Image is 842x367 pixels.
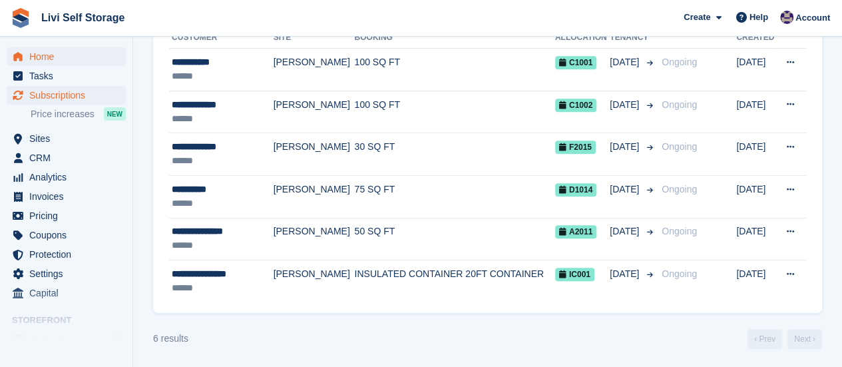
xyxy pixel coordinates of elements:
td: [PERSON_NAME] [274,218,355,260]
img: Jim [780,11,793,24]
a: menu [7,264,126,283]
span: Settings [29,264,109,283]
th: Created [736,27,777,49]
a: menu [7,47,126,66]
span: A2011 [555,225,596,238]
span: [DATE] [610,224,642,238]
span: Ongoing [662,184,697,194]
a: menu [7,206,126,225]
td: [PERSON_NAME] [274,49,355,91]
td: [DATE] [736,260,777,302]
a: menu [7,67,126,85]
a: menu [7,129,126,148]
span: [DATE] [610,98,642,112]
span: C1002 [555,99,596,112]
span: Home [29,47,109,66]
span: Online Store [29,330,109,349]
span: Analytics [29,168,109,186]
span: [DATE] [610,267,642,281]
span: Protection [29,245,109,264]
div: NEW [104,107,126,121]
td: 50 SQ FT [354,218,554,260]
span: [DATE] [610,183,642,196]
span: Invoices [29,187,109,206]
td: [PERSON_NAME] [274,175,355,218]
td: [DATE] [736,133,777,176]
td: [PERSON_NAME] [274,133,355,176]
span: IC001 [555,268,594,281]
th: Allocation [555,27,610,49]
td: [DATE] [736,218,777,260]
span: Account [795,11,830,25]
th: Booking [354,27,554,49]
a: menu [7,245,126,264]
img: stora-icon-8386f47178a22dfd0bd8f6a31ec36ba5ce8667c1dd55bd0f319d3a0aa187defe.svg [11,8,31,28]
nav: Page [745,329,825,349]
a: menu [7,330,126,349]
span: Sites [29,129,109,148]
td: 75 SQ FT [354,175,554,218]
span: Pricing [29,206,109,225]
span: Subscriptions [29,86,109,105]
a: menu [7,187,126,206]
a: menu [7,149,126,167]
span: Storefront [12,314,132,327]
th: Tenancy [610,27,656,49]
td: [PERSON_NAME] [274,91,355,133]
span: Capital [29,284,109,302]
span: [DATE] [610,55,642,69]
span: [DATE] [610,140,642,154]
span: CRM [29,149,109,167]
a: Preview store [110,332,126,348]
span: Create [684,11,710,24]
span: C1001 [555,56,596,69]
a: menu [7,284,126,302]
td: [DATE] [736,175,777,218]
a: menu [7,86,126,105]
td: [DATE] [736,91,777,133]
span: Ongoing [662,226,697,236]
span: Ongoing [662,57,697,67]
td: 100 SQ FT [354,91,554,133]
a: menu [7,226,126,244]
a: Previous [747,329,782,349]
span: Help [749,11,768,24]
th: Site [274,27,355,49]
div: 6 results [153,332,188,346]
td: [PERSON_NAME] [274,260,355,302]
th: Customer [169,27,274,49]
td: 100 SQ FT [354,49,554,91]
td: [DATE] [736,49,777,91]
td: 30 SQ FT [354,133,554,176]
span: D1014 [555,183,596,196]
span: Ongoing [662,99,697,110]
span: Ongoing [662,268,697,279]
a: Livi Self Storage [36,7,130,29]
a: Price increases NEW [31,107,126,121]
td: INSULATED CONTAINER 20FT CONTAINER [354,260,554,302]
span: Tasks [29,67,109,85]
span: Ongoing [662,141,697,152]
span: Coupons [29,226,109,244]
span: Price increases [31,108,95,121]
span: F2015 [555,141,596,154]
a: menu [7,168,126,186]
a: Next [787,329,822,349]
